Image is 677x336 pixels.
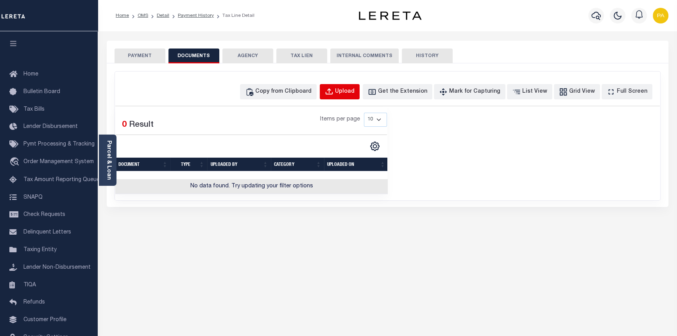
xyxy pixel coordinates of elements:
[23,142,95,147] span: Pymt Processing & Tracking
[115,158,171,171] th: Document: activate to sort column ascending
[363,84,432,99] button: Get the Extension
[23,107,45,112] span: Tax Bills
[138,13,148,18] a: OMS
[255,88,312,96] div: Copy from Clipboard
[434,84,505,99] button: Mark for Capturing
[23,124,78,129] span: Lender Disbursement
[617,88,647,96] div: Full Screen
[116,13,129,18] a: Home
[170,158,207,171] th: TYPE: activate to sort column ascending
[23,282,36,287] span: TIQA
[240,84,317,99] button: Copy from Clipboard
[276,49,327,63] button: TAX LIEN
[23,89,60,95] span: Bulletin Board
[129,119,154,131] label: Result
[23,212,65,217] span: Check Requests
[23,265,91,270] span: Lender Non-Disbursement
[23,159,94,165] span: Order Management System
[115,179,389,194] td: No data found. Try updating your filter options
[23,177,100,183] span: Tax Amount Reporting Queue
[320,115,360,124] span: Items per page
[602,84,652,99] button: Full Screen
[157,13,169,18] a: Detail
[522,88,547,96] div: List View
[359,11,421,20] img: logo-dark.svg
[178,13,214,18] a: Payment History
[271,158,324,171] th: CATEGORY: activate to sort column ascending
[569,88,595,96] div: Grid View
[554,84,600,99] button: Grid View
[23,194,43,200] span: SNAPQ
[115,49,165,63] button: PAYMENT
[653,8,668,23] img: svg+xml;base64,PHN2ZyB4bWxucz0iaHR0cDovL3d3dy53My5vcmcvMjAwMC9zdmciIHBvaW50ZXItZXZlbnRzPSJub25lIi...
[207,158,271,171] th: UPLOADED BY: activate to sort column ascending
[23,230,71,235] span: Delinquent Letters
[507,84,552,99] button: List View
[320,84,360,99] button: Upload
[168,49,219,63] button: DOCUMENTS
[106,140,111,180] a: Parcel & Loan
[9,157,22,167] i: travel_explore
[23,317,66,323] span: Customer Profile
[122,121,127,129] span: 0
[324,158,388,171] th: UPLOADED ON: activate to sort column ascending
[23,300,45,305] span: Refunds
[335,88,355,96] div: Upload
[378,88,427,96] div: Get the Extension
[23,72,38,77] span: Home
[449,88,500,96] div: Mark for Capturing
[402,49,453,63] button: HISTORY
[222,49,273,63] button: AGENCY
[23,247,57,253] span: Taxing Entity
[330,49,399,63] button: INTERNAL COMMENTS
[214,12,254,19] li: Tax Line Detail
